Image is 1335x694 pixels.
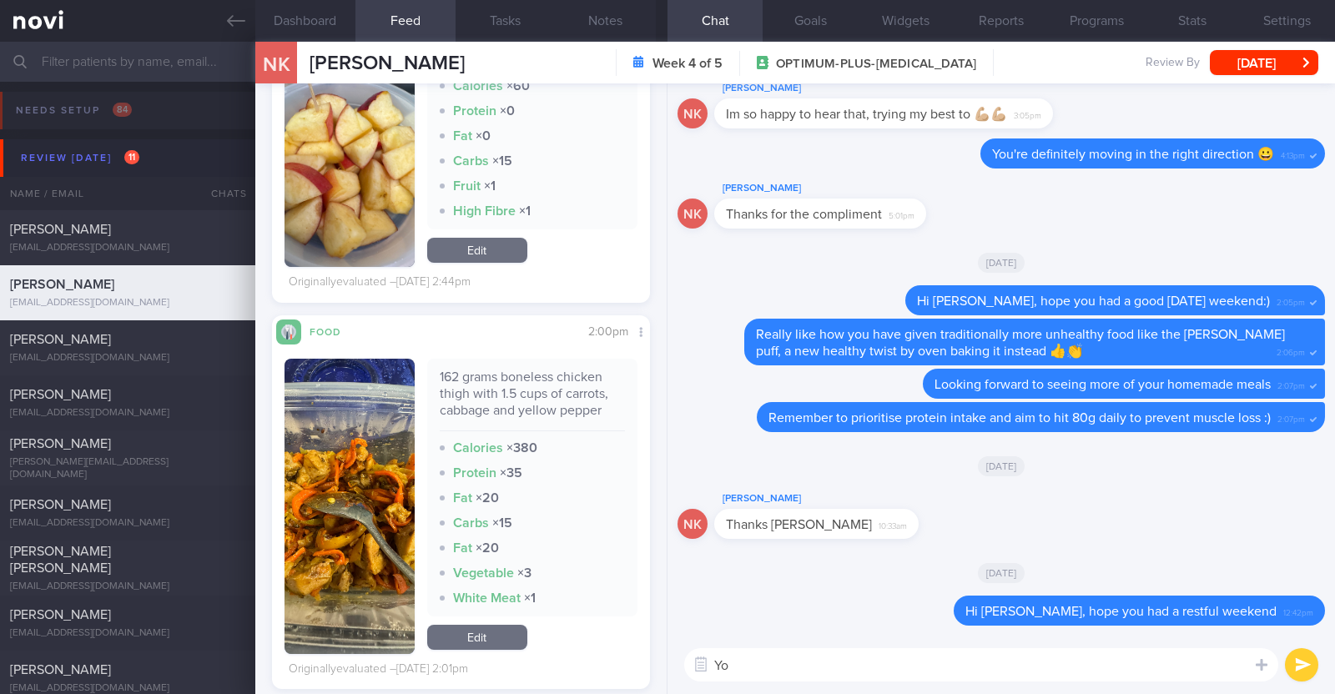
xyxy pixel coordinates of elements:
strong: Carbs [453,154,489,168]
strong: × 15 [492,516,512,530]
button: [DATE] [1210,50,1318,75]
span: [PERSON_NAME] [PERSON_NAME] [10,545,111,575]
span: [PERSON_NAME] [10,608,111,621]
span: [PERSON_NAME] [10,437,111,450]
strong: × 20 [476,491,499,505]
div: Originally evaluated – [DATE] 2:44pm [289,275,471,290]
strong: × 1 [519,204,531,218]
span: 4:13pm [1281,146,1305,162]
strong: Week 4 of 5 [652,55,723,72]
span: Hi [PERSON_NAME], hope you had a restful weekend [965,605,1277,618]
span: [PERSON_NAME] [310,53,465,73]
div: [EMAIL_ADDRESS][DOMAIN_NAME] [10,242,245,254]
span: 2:06pm [1277,343,1305,359]
span: Really like how you have given traditionally more unhealthy food like the [PERSON_NAME] puff, a n... [756,328,1285,358]
span: [PERSON_NAME] [10,663,111,676]
div: NK [678,509,708,540]
strong: × 0 [476,129,491,143]
strong: × 380 [506,441,537,455]
div: NK [678,199,708,229]
strong: × 1 [484,179,496,193]
strong: Vegetable [453,566,514,580]
strong: × 1 [524,591,536,605]
span: [DATE] [978,253,1025,273]
div: Review [DATE] [17,147,144,169]
strong: Fat [453,129,472,143]
strong: Calories [453,79,503,93]
div: [PERSON_NAME] [714,489,969,509]
span: 3:05pm [1014,106,1041,122]
div: Chats [189,177,255,210]
div: NK [678,98,708,129]
a: Edit [427,238,527,263]
div: Originally evaluated – [DATE] 2:01pm [289,662,468,677]
strong: Calories [453,441,503,455]
strong: Fat [453,541,472,555]
span: 11 [124,150,139,164]
span: [PERSON_NAME] [10,223,111,236]
span: 5:01pm [889,206,914,222]
span: 2:07pm [1277,410,1305,425]
div: [EMAIL_ADDRESS][DOMAIN_NAME] [10,297,245,309]
div: Needs setup [12,99,136,122]
span: Hi [PERSON_NAME], hope you had a good [DATE] weekend:) [917,294,1270,308]
div: NK [244,32,307,96]
div: 162 grams boneless chicken thigh with 1.5 cups of carrots, cabbage and yellow pepper [440,369,625,431]
span: [PERSON_NAME] [10,333,111,346]
span: Im so happy to hear that, trying my best to 💪🏼💪🏼 [726,108,1007,121]
span: Looking forward to seeing more of your homemade meals [934,378,1271,391]
a: Edit [427,625,527,650]
strong: Carbs [453,516,489,530]
span: Review By [1146,56,1200,71]
div: [EMAIL_ADDRESS][DOMAIN_NAME] [10,581,245,593]
strong: Protein [453,104,496,118]
span: [PERSON_NAME] [10,278,114,291]
span: [DATE] [978,456,1025,476]
span: 2:00pm [588,326,628,338]
div: [EMAIL_ADDRESS][DOMAIN_NAME] [10,352,245,365]
strong: × 60 [506,79,530,93]
span: [PERSON_NAME] [10,498,111,511]
strong: × 0 [500,104,515,118]
span: OPTIMUM-PLUS-[MEDICAL_DATA] [776,56,976,73]
strong: Protein [453,466,496,480]
div: [EMAIL_ADDRESS][DOMAIN_NAME] [10,517,245,530]
span: Remember to prioritise protein intake and aim to hit 80g daily to prevent muscle loss :) [768,411,1271,425]
img: 1 new zealand rose apple [285,30,415,267]
img: 162 grams boneless chicken thigh with 1.5 cups of carrots, cabbage and yellow pepper [285,359,415,654]
div: [PERSON_NAME][EMAIL_ADDRESS][DOMAIN_NAME] [10,456,245,481]
span: You're definitely moving in the right direction 😀 [992,148,1274,161]
strong: × 15 [492,154,512,168]
strong: White Meat [453,591,521,605]
span: [DATE] [978,563,1025,583]
span: 2:07pm [1277,376,1305,392]
div: [EMAIL_ADDRESS][DOMAIN_NAME] [10,407,245,420]
div: Food [301,324,368,338]
span: [PERSON_NAME] [10,388,111,401]
strong: × 20 [476,541,499,555]
div: [PERSON_NAME] [714,78,1103,98]
span: 2:05pm [1277,293,1305,309]
strong: × 3 [517,566,531,580]
strong: × 35 [500,466,522,480]
div: [EMAIL_ADDRESS][DOMAIN_NAME] [10,627,245,640]
span: Thanks [PERSON_NAME] [726,518,872,531]
div: [PERSON_NAME] [714,179,976,199]
span: 10:33am [879,516,907,532]
strong: High Fibre [453,204,516,218]
strong: Fruit [453,179,481,193]
strong: Fat [453,491,472,505]
span: 12:42pm [1283,603,1313,619]
span: 84 [113,103,132,117]
span: Thanks for the compliment [726,208,882,221]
